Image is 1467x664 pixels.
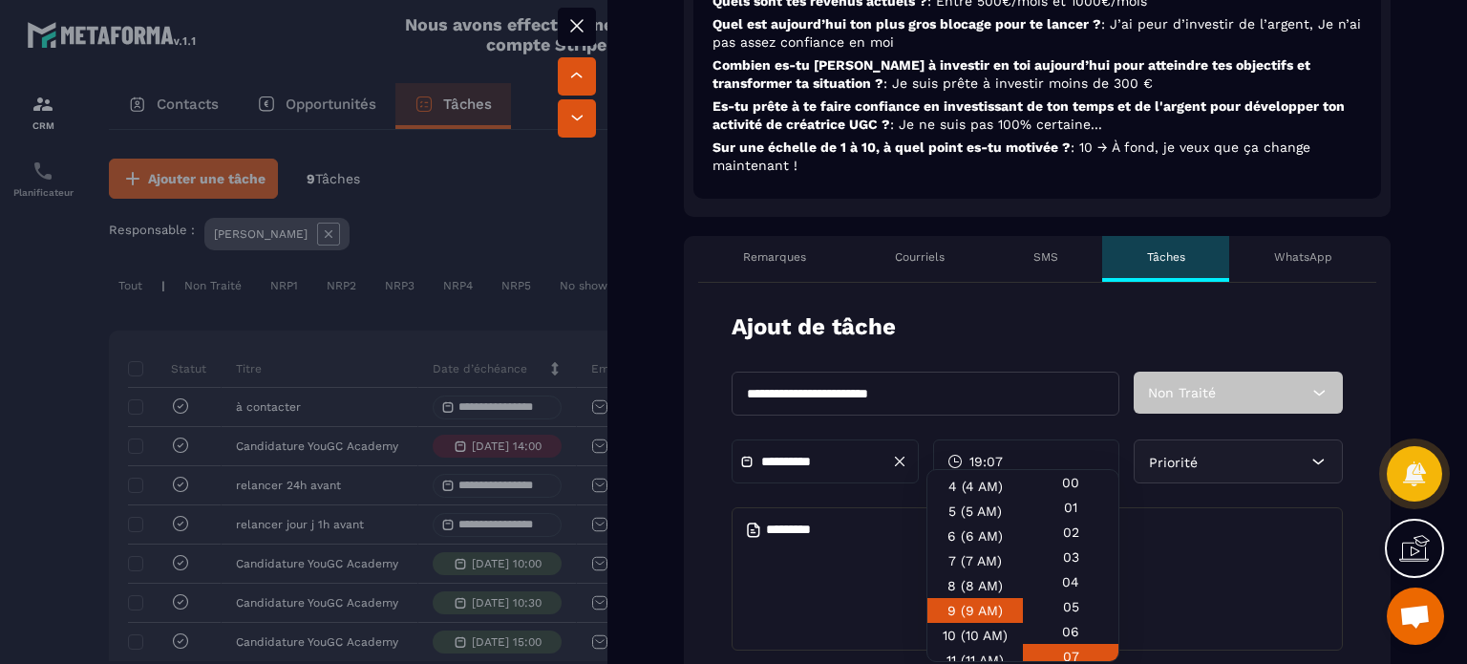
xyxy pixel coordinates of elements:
p: Remarques [743,249,806,265]
div: 8 (8 AM) [927,573,1023,598]
div: 9 (9 AM) [927,598,1023,623]
div: 03 [1023,545,1118,569]
p: Tâches [1147,249,1185,265]
p: Ajout de tâche [732,311,896,343]
p: Quel est aujourd’hui ton plus gros blocage pour te lancer ? [712,15,1362,52]
p: Combien es-tu [PERSON_NAME] à investir en toi aujourd’hui pour atteindre tes objectifs et transfo... [712,56,1362,93]
div: 01 [1023,495,1118,520]
div: 7 (7 AM) [927,548,1023,573]
div: 04 [1023,569,1118,594]
span: 19:07 [969,452,1003,471]
div: 10 (10 AM) [927,623,1023,648]
span: Priorité [1149,455,1198,470]
div: 4 (4 AM) [927,474,1023,499]
p: SMS [1033,249,1058,265]
p: Courriels [895,249,945,265]
a: Ouvrir le chat [1387,588,1444,645]
div: 5 (5 AM) [927,499,1023,524]
span: : Je suis prête à investir moins de 300 € [883,75,1153,91]
span: Non Traité [1148,385,1216,400]
p: Sur une échelle de 1 à 10, à quel point es-tu motivée ? [712,139,1362,175]
p: WhatsApp [1274,249,1332,265]
div: 6 (6 AM) [927,524,1023,548]
div: 00 [1023,470,1118,495]
div: 02 [1023,520,1118,545]
span: : Je ne suis pas 100% certaine... [890,117,1102,132]
p: Es-tu prête à te faire confiance en investissant de ton temps et de l'argent pour développer ton ... [712,97,1362,134]
div: 05 [1023,594,1118,619]
div: 06 [1023,619,1118,644]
